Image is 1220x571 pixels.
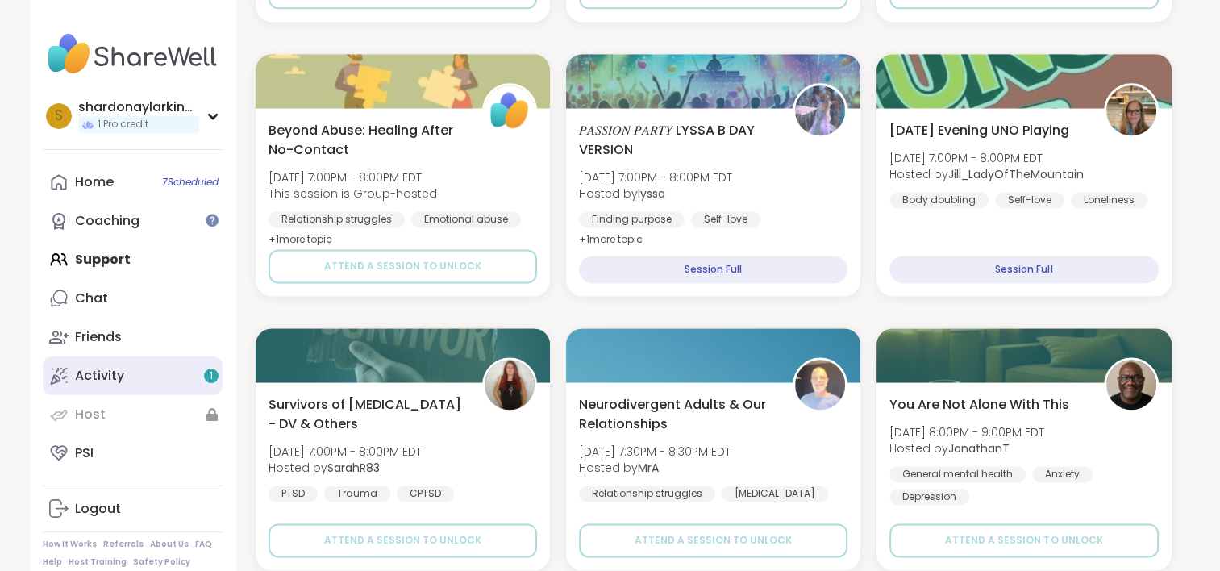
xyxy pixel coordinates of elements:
[195,539,212,550] a: FAQ
[269,444,422,460] span: [DATE] 7:00PM - 8:00PM EDT
[889,395,1069,415] span: You Are Not Alone With This
[324,259,481,273] span: Attend a session to unlock
[795,360,845,410] img: MrA
[269,486,318,502] div: PTSD
[43,202,223,240] a: Coaching
[75,173,114,191] div: Home
[889,466,1026,482] div: General mental health
[43,490,223,528] a: Logout
[948,440,1010,456] b: JonathanT
[269,169,437,185] span: [DATE] 7:00PM - 8:00PM EDT
[889,440,1044,456] span: Hosted by
[43,26,223,82] img: ShareWell Nav Logo
[43,163,223,202] a: Home7Scheduled
[579,185,732,202] span: Hosted by
[78,98,199,116] div: shardonaylarkins7
[210,369,213,383] span: 1
[411,211,521,227] div: Emotional abuse
[995,192,1064,208] div: Self-love
[579,169,732,185] span: [DATE] 7:00PM - 8:00PM EDT
[55,106,63,127] span: s
[269,211,405,227] div: Relationship struggles
[638,185,665,202] b: lyssa
[269,249,537,283] button: Attend a session to unlock
[75,328,122,346] div: Friends
[579,256,847,283] div: Session Full
[43,279,223,318] a: Chat
[889,192,989,208] div: Body doubling
[889,121,1069,140] span: [DATE] Evening UNO Playing
[485,360,535,410] img: SarahR83
[1032,466,1093,482] div: Anxiety
[1071,192,1147,208] div: Loneliness
[579,460,731,476] span: Hosted by
[635,533,792,548] span: Attend a session to unlock
[69,556,127,568] a: Host Training
[98,118,148,131] span: 1 Pro credit
[1106,85,1156,135] img: Jill_LadyOfTheMountain
[269,523,537,557] button: Attend a session to unlock
[579,211,685,227] div: Finding purpose
[269,185,437,202] span: This session is Group-hosted
[579,395,775,434] span: Neurodivergent Adults & Our Relationships
[945,533,1102,548] span: Attend a session to unlock
[889,489,969,505] div: Depression
[150,539,189,550] a: About Us
[43,356,223,395] a: Activity1
[269,460,422,476] span: Hosted by
[43,395,223,434] a: Host
[269,121,464,160] span: Beyond Abuse: Healing After No-Contact
[579,444,731,460] span: [DATE] 7:30PM - 8:30PM EDT
[889,166,1084,182] span: Hosted by
[691,211,760,227] div: Self-love
[889,256,1158,283] div: Session Full
[579,486,715,502] div: Relationship struggles
[397,486,454,502] div: CPTSD
[269,395,464,434] span: Survivors of [MEDICAL_DATA] - DV & Others
[795,85,845,135] img: lyssa
[579,121,775,160] span: 𝑃𝐴𝑆𝑆𝐼𝑂𝑁 𝑃𝐴𝑅𝑇𝑌 LYSSA B DAY VERSION
[324,486,390,502] div: Trauma
[579,523,847,557] button: Attend a session to unlock
[43,318,223,356] a: Friends
[75,406,106,423] div: Host
[889,150,1084,166] span: [DATE] 7:00PM - 8:00PM EDT
[75,212,139,230] div: Coaching
[889,424,1044,440] span: [DATE] 8:00PM - 9:00PM EDT
[43,434,223,473] a: PSI
[638,460,659,476] b: MrA
[103,539,144,550] a: Referrals
[133,556,190,568] a: Safety Policy
[206,214,219,227] iframe: Spotlight
[889,523,1158,557] button: Attend a session to unlock
[722,486,828,502] div: [MEDICAL_DATA]
[75,444,94,462] div: PSI
[1106,360,1156,410] img: JonathanT
[948,166,1084,182] b: Jill_LadyOfTheMountain
[75,500,121,518] div: Logout
[324,533,481,548] span: Attend a session to unlock
[43,556,62,568] a: Help
[327,460,380,476] b: SarahR83
[75,290,108,307] div: Chat
[75,367,124,385] div: Activity
[485,85,535,135] img: ShareWell
[162,176,219,189] span: 7 Scheduled
[43,539,97,550] a: How It Works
